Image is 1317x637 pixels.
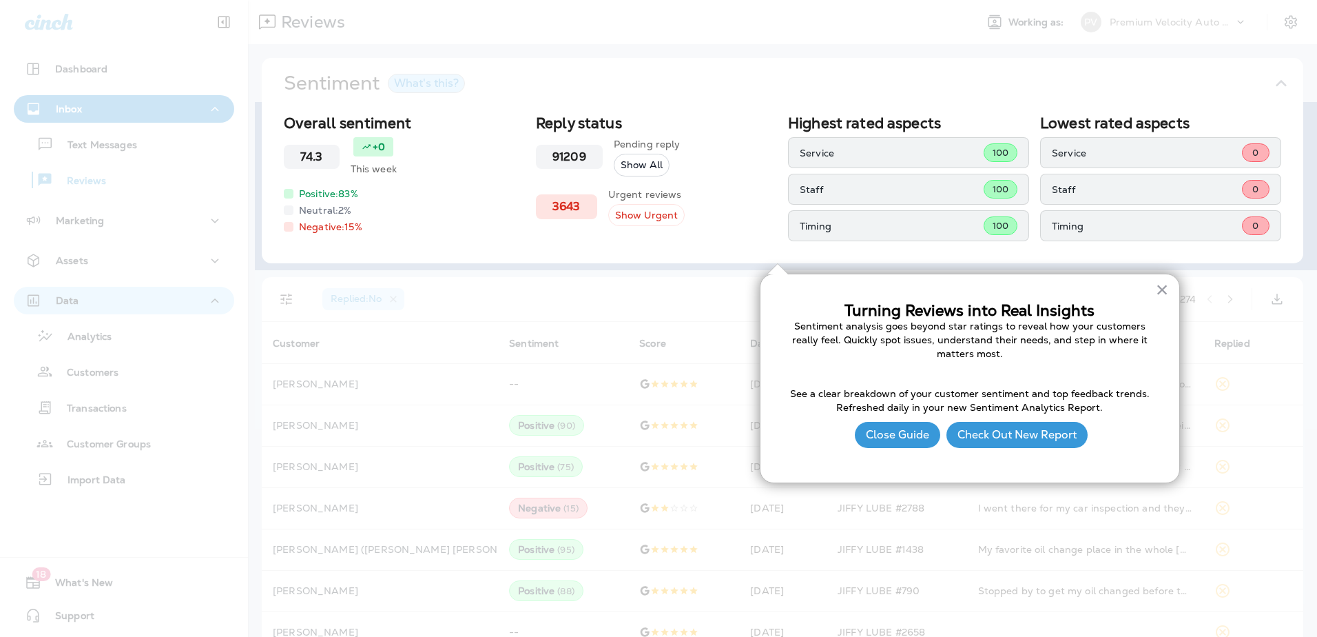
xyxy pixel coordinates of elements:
[1040,114,1281,132] h2: Lowest rated aspects
[800,221,984,232] p: Timing
[946,422,1088,448] button: Check Out New Report
[788,320,1152,361] p: Sentiment analysis goes beyond star ratings to reveal how your customers really feel. Quickly spo...
[552,200,581,213] h3: 3643
[300,150,323,163] h3: 74.3
[788,401,1152,415] p: Refreshed daily in your new Sentiment Analytics Report.
[1252,147,1258,159] span: 0
[788,114,1029,132] h2: Highest rated aspects
[788,387,1152,401] p: See a clear breakdown of your customer sentiment and top feedback trends.
[536,114,777,132] h2: Reply status
[1052,148,1242,159] p: Service
[552,150,586,163] h3: 91209
[1052,184,1242,195] p: Staff
[284,114,525,132] h2: Overall sentiment
[993,147,1008,159] span: 100
[614,154,670,176] button: Show All
[373,140,385,154] p: +0
[800,148,984,159] p: Service
[855,422,940,448] button: Close Guide
[608,204,685,227] button: Show Urgent
[614,137,681,151] p: Pending reply
[993,220,1008,232] span: 100
[1252,220,1258,232] span: 0
[800,184,984,195] p: Staff
[299,187,358,201] p: Positive: 83 %
[788,302,1152,320] h3: Turning Reviews into Real Insights
[993,183,1008,195] span: 100
[1252,183,1258,195] span: 0
[608,188,685,201] p: Urgent reviews
[1052,221,1242,232] p: Timing
[351,162,397,176] p: This week
[299,203,351,217] p: Neutral: 2 %
[299,220,362,234] p: Negative: 15 %
[1156,279,1169,301] button: Close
